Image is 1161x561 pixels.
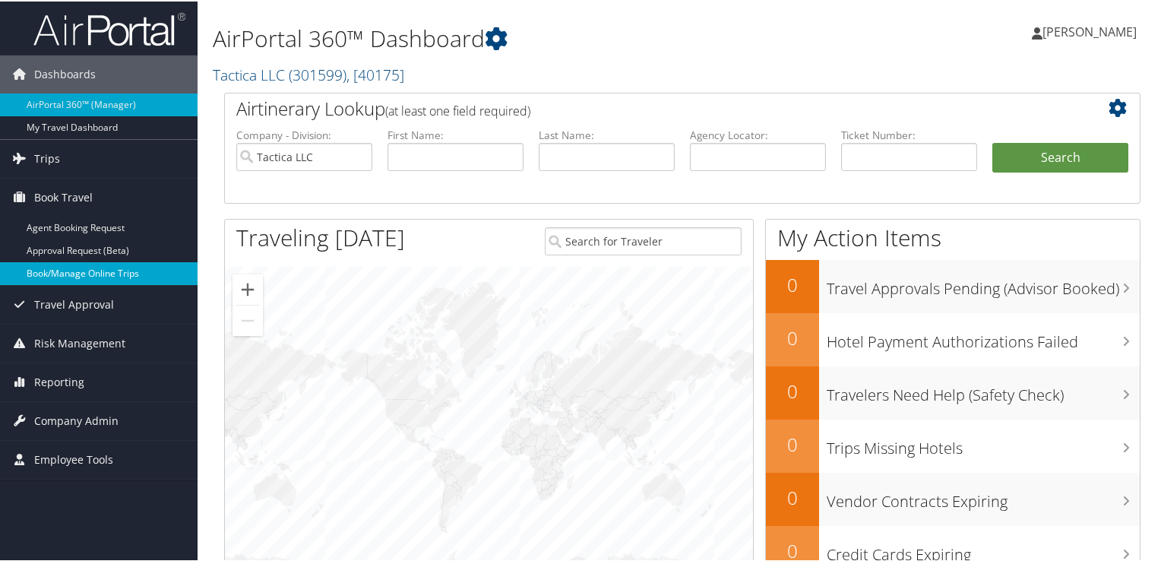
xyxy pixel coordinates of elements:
[766,430,819,456] h2: 0
[827,269,1140,298] h3: Travel Approvals Pending (Advisor Booked)
[766,271,819,296] h2: 0
[690,126,826,141] label: Agency Locator:
[766,258,1140,312] a: 0Travel Approvals Pending (Advisor Booked)
[766,377,819,403] h2: 0
[34,439,113,477] span: Employee Tools
[827,482,1140,511] h3: Vendor Contracts Expiring
[827,376,1140,404] h3: Travelers Need Help (Safety Check)
[766,324,819,350] h2: 0
[545,226,742,254] input: Search for Traveler
[34,284,114,322] span: Travel Approval
[385,101,530,118] span: (at least one field required)
[766,220,1140,252] h1: My Action Items
[1032,8,1152,53] a: [PERSON_NAME]
[34,138,60,176] span: Trips
[388,126,524,141] label: First Name:
[1042,22,1137,39] span: [PERSON_NAME]
[34,401,119,439] span: Company Admin
[766,312,1140,365] a: 0Hotel Payment Authorizations Failed
[539,126,675,141] label: Last Name:
[827,322,1140,351] h3: Hotel Payment Authorizations Failed
[766,418,1140,471] a: 0Trips Missing Hotels
[236,220,405,252] h1: Traveling [DATE]
[34,177,93,215] span: Book Travel
[346,63,404,84] span: , [ 40175 ]
[213,63,404,84] a: Tactica LLC
[233,304,263,334] button: Zoom out
[766,365,1140,418] a: 0Travelers Need Help (Safety Check)
[289,63,346,84] span: ( 301599 )
[236,126,372,141] label: Company - Division:
[34,54,96,92] span: Dashboards
[841,126,977,141] label: Ticket Number:
[34,323,125,361] span: Risk Management
[233,273,263,303] button: Zoom in
[827,429,1140,458] h3: Trips Missing Hotels
[766,483,819,509] h2: 0
[213,21,839,53] h1: AirPortal 360™ Dashboard
[34,362,84,400] span: Reporting
[236,94,1052,120] h2: Airtinerary Lookup
[33,10,185,46] img: airportal-logo.png
[766,471,1140,525] a: 0Vendor Contracts Expiring
[992,141,1128,172] button: Search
